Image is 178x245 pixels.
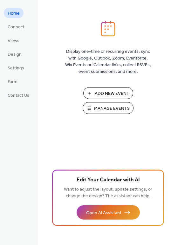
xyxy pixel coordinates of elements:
button: Add New Event [83,87,133,99]
span: Want to adjust the layout, update settings, or change the design? The assistant can help. [64,185,152,200]
a: Home [4,8,24,18]
button: Open AI Assistant [77,205,140,220]
span: Form [8,79,17,85]
a: Views [4,35,23,45]
span: Edit Your Calendar with AI [77,176,140,185]
span: Add New Event [95,90,129,97]
a: Connect [4,21,28,32]
span: Open AI Assistant [86,210,121,216]
a: Settings [4,62,28,73]
span: Design [8,51,22,58]
img: logo_icon.svg [101,21,115,37]
span: Settings [8,65,24,72]
a: Design [4,49,25,59]
button: Manage Events [83,102,133,114]
a: Form [4,76,21,87]
span: Contact Us [8,92,29,99]
a: Contact Us [4,90,33,100]
span: Home [8,10,20,17]
span: Manage Events [94,105,130,112]
span: Views [8,38,19,44]
span: Connect [8,24,24,31]
span: Display one-time or recurring events, sync with Google, Outlook, Zoom, Eventbrite, Wix Events or ... [65,48,151,75]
